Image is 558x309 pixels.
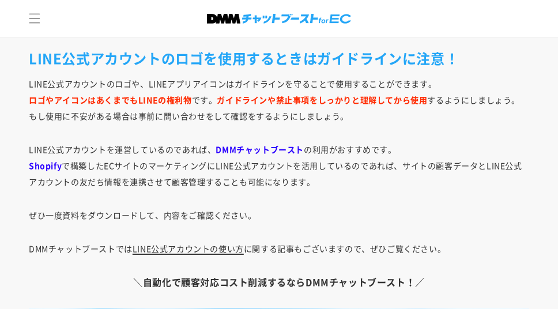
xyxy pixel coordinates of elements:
[29,49,529,67] h2: LINE公式アカウントのロゴを使用するときはガイドラインに注意！
[133,275,425,289] b: ＼自動化で顧客対応コスト削減するならDMMチャットブースト！／
[217,94,427,105] strong: ガイドラインや禁止事項をしっかりと理解してから使用
[22,6,47,31] summary: メニュー
[29,207,529,223] p: ぜひ一度資料をダウンロードして、内容をご確認ください。
[29,240,529,257] p: DMMチャットブーストでは に関する記事もございますので、ぜひご覧ください。
[133,243,244,254] a: LINE公式アカウントの使い方
[29,141,529,190] p: LINE公式アカウントを運営しているのであれば、 の利用がおすすめです。 で構築したECサイトのマーケティングにLINE公式アカウントを活用しているのであれば、サイトの顧客データとLINE公式ア...
[29,94,192,105] strong: ロゴやアイコンはあくまでもLINEの権利物
[207,14,351,24] img: 株式会社DMM Boost
[29,160,62,171] strong: Shopify
[216,144,304,155] strong: DMMチャットブースト
[29,76,529,124] p: LINE公式アカウントのロゴや、LINEアプリアイコンはガイドラインを守ることで使用することができます。 です。 するようにしましょう。 もし使用に不安がある場合は事前に問い合わせをして確認をす...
